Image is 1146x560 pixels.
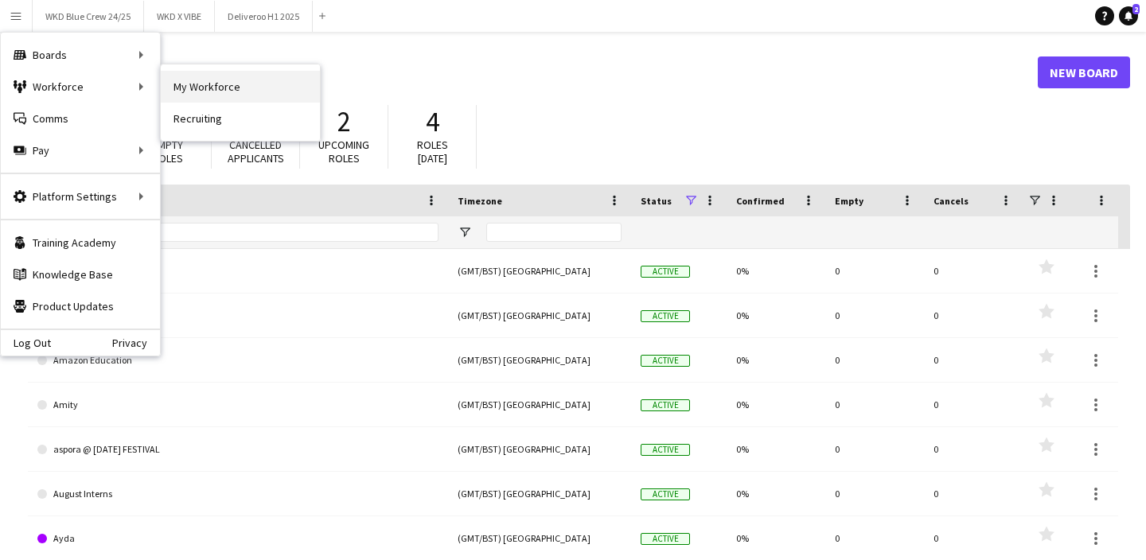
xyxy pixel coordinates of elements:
[641,310,690,322] span: Active
[727,294,825,337] div: 0%
[448,427,631,471] div: (GMT/BST) [GEOGRAPHIC_DATA]
[1,71,160,103] div: Workforce
[727,338,825,382] div: 0%
[641,266,690,278] span: Active
[727,249,825,293] div: 0%
[924,249,1023,293] div: 0
[417,138,448,165] span: Roles [DATE]
[458,225,472,239] button: Open Filter Menu
[28,60,1038,84] h1: Boards
[1,259,160,290] a: Knowledge Base
[37,427,439,472] a: aspora @ [DATE] FESTIVAL
[825,294,924,337] div: 0
[641,195,672,207] span: Status
[337,104,351,139] span: 2
[825,338,924,382] div: 0
[641,533,690,545] span: Active
[727,516,825,560] div: 0%
[924,294,1023,337] div: 0
[1,227,160,259] a: Training Academy
[825,249,924,293] div: 0
[727,472,825,515] div: 0%
[144,1,215,32] button: WKD X VIBE
[161,103,320,134] a: Recruiting
[152,138,183,165] span: Empty roles
[641,488,690,500] span: Active
[486,223,622,242] input: Timezone Filter Input
[1038,56,1130,88] a: New Board
[458,195,502,207] span: Timezone
[1,39,160,71] div: Boards
[448,472,631,515] div: (GMT/BST) [GEOGRAPHIC_DATA]
[924,516,1023,560] div: 0
[1,134,160,166] div: Pay
[825,383,924,426] div: 0
[1,290,160,322] a: Product Updates
[448,516,631,560] div: (GMT/BST) [GEOGRAPHIC_DATA]
[448,249,631,293] div: (GMT/BST) [GEOGRAPHIC_DATA]
[215,1,313,32] button: Deliveroo H1 2025
[727,383,825,426] div: 0%
[934,195,969,207] span: Cancels
[641,399,690,411] span: Active
[33,1,144,32] button: WKD Blue Crew 24/25
[37,338,439,383] a: Amazon Education
[37,249,439,294] a: Airbnb
[736,195,785,207] span: Confirmed
[924,472,1023,515] div: 0
[727,427,825,471] div: 0%
[924,338,1023,382] div: 0
[924,383,1023,426] div: 0
[448,338,631,382] div: (GMT/BST) [GEOGRAPHIC_DATA]
[641,444,690,456] span: Active
[161,71,320,103] a: My Workforce
[318,138,369,165] span: Upcoming roles
[825,516,924,560] div: 0
[448,383,631,426] div: (GMT/BST) [GEOGRAPHIC_DATA]
[1,181,160,212] div: Platform Settings
[825,472,924,515] div: 0
[228,138,284,165] span: Cancelled applicants
[37,383,439,427] a: Amity
[641,355,690,367] span: Active
[112,336,160,349] a: Privacy
[924,427,1023,471] div: 0
[66,223,439,242] input: Board name Filter Input
[1119,6,1138,25] a: 2
[426,104,439,139] span: 4
[37,472,439,516] a: August Interns
[1,336,51,349] a: Log Out
[835,195,863,207] span: Empty
[37,294,439,338] a: [PERSON_NAME] - DEL133
[825,427,924,471] div: 0
[1,103,160,134] a: Comms
[1132,4,1140,14] span: 2
[448,294,631,337] div: (GMT/BST) [GEOGRAPHIC_DATA]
